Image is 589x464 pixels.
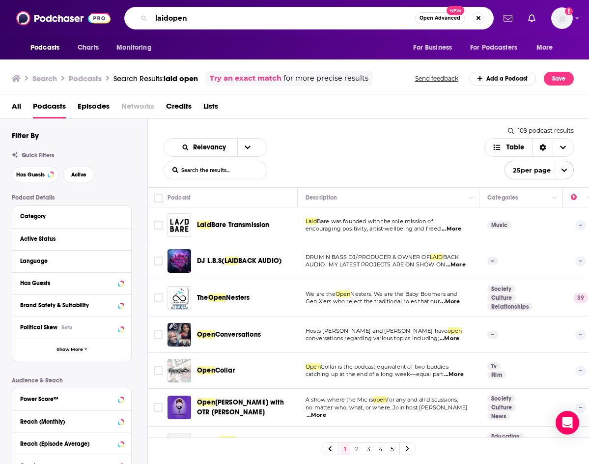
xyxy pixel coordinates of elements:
[484,138,574,157] h2: Choose View
[20,210,123,222] button: Category
[551,7,573,29] img: User Profile
[197,436,291,454] span: and run your first successful retreat center
[197,330,215,339] span: Open
[306,298,440,305] span: Gen X’ers who reject the traditional roles that our
[154,221,163,230] span: Toggle select row
[22,152,54,159] span: Quick Filters
[575,403,586,412] p: --
[487,433,524,440] a: Education
[110,38,164,57] button: open menu
[575,366,586,376] p: --
[33,98,66,118] a: Podcasts
[306,371,443,377] span: catching up at the end of a long week—equal part
[16,172,45,177] span: Has Guests
[166,98,192,118] a: Credits
[71,172,86,177] span: Active
[20,415,123,427] button: Reach (Monthly)
[551,7,573,29] span: Logged in as LBPublicity2
[20,302,115,309] div: Brand Safety & Suitability
[20,418,115,425] div: Reach (Monthly)
[197,293,250,303] a: TheOpenNesters
[508,127,574,134] div: 109 podcast results
[376,443,386,455] a: 4
[208,293,226,302] span: Open
[197,398,284,416] span: [PERSON_NAME] with OTR [PERSON_NAME]
[20,392,123,405] button: Power Score™
[412,74,461,83] button: Send feedback
[440,335,459,343] span: ...More
[505,163,551,178] span: 25 per page
[306,192,337,203] div: Description
[524,10,539,27] a: Show notifications dropdown
[219,436,236,444] span: open
[20,396,115,403] div: Power Score™
[530,38,565,57] button: open menu
[306,363,321,370] span: Open
[364,443,374,455] a: 3
[487,371,506,379] a: Film
[571,192,585,203] div: Power Score
[20,321,123,333] button: Political SkewBeta
[20,280,115,287] div: Has Guests
[306,335,439,342] span: conversations regarding various topics including;
[12,194,132,201] p: Podcast Details
[197,221,211,229] span: Laid
[78,41,99,55] span: Charts
[16,9,111,28] a: Podchaser - Follow, Share and Rate Podcasts
[12,339,131,361] button: Show More
[30,41,59,55] span: Podcasts
[215,366,235,375] span: Collar
[168,249,191,273] img: DJ L.B.S(LAID BACK AUDIO)
[487,331,498,339] p: --
[197,366,215,375] span: Open
[487,412,510,420] a: News
[446,261,466,269] span: ...More
[12,377,132,384] p: Audience & Reach
[12,167,59,182] button: Has Guests
[420,16,460,21] span: Open Advanced
[500,10,516,27] a: Show notifications dropdown
[306,218,317,225] span: Laid
[575,330,586,340] p: --
[556,411,579,435] div: Open Intercom Messenger
[113,74,198,83] a: Search Results:laid open
[121,98,154,118] span: Networks
[307,411,326,419] span: ...More
[306,396,373,403] span: A show where the Mic is
[350,290,457,297] span: Nesters. We are the Baby Boomers and
[20,258,117,264] div: Language
[444,371,464,378] span: ...More
[20,299,123,311] button: Brand Safety & Suitability
[210,73,281,84] a: Try an exact match
[63,167,95,182] button: Active
[487,221,511,229] a: Music
[565,7,573,15] svg: Add a profile image
[306,290,336,297] span: We are the
[154,257,163,265] span: Toggle select row
[168,286,191,310] img: The Open Nesters
[168,192,191,203] div: Podcast
[164,138,267,157] h2: Choose List sort
[536,41,553,55] span: More
[340,443,350,455] a: 1
[336,290,351,297] span: Open
[551,7,573,29] button: Show profile menu
[197,435,294,455] a: How toopenand run your first successful retreat center
[20,277,123,289] button: Has Guests
[415,12,465,24] button: Open AdvancedNew
[168,359,191,382] a: Open Collar
[154,293,163,302] span: Toggle select row
[124,7,494,29] div: Search podcasts, credits, & more...
[487,285,515,293] a: Society
[487,404,516,411] a: Culture
[78,98,110,118] a: Episodes
[487,294,516,302] a: Culture
[193,144,229,151] span: Relevancy
[470,41,517,55] span: For Podcasters
[506,144,524,151] span: Table
[56,347,83,352] span: Show More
